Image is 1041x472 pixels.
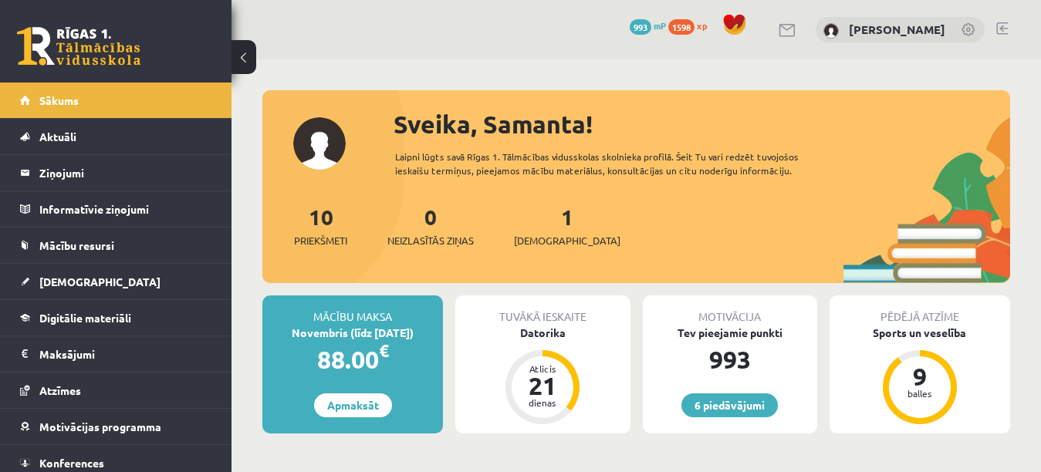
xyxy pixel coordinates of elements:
div: Mācību maksa [262,295,443,325]
div: Pēdējā atzīme [830,295,1010,325]
div: 993 [643,341,817,378]
div: Sveika, Samanta! [394,106,1010,143]
a: [DEMOGRAPHIC_DATA] [20,264,212,299]
span: Atzīmes [39,383,81,397]
a: 10Priekšmeti [294,203,347,248]
legend: Ziņojumi [39,155,212,190]
div: Tuvākā ieskaite [455,295,630,325]
span: 1598 [668,19,695,35]
a: Motivācijas programma [20,409,212,444]
span: € [379,339,389,362]
a: Sports un veselība 9 balles [830,325,1010,426]
span: xp [697,19,707,32]
a: Ziņojumi [20,155,212,190]
div: 21 [519,373,566,398]
span: Aktuāli [39,130,76,143]
a: Informatīvie ziņojumi [20,191,212,227]
div: Atlicis [519,364,566,373]
a: [PERSON_NAME] [849,22,945,37]
a: Mācību resursi [20,228,212,263]
a: Maksājumi [20,336,212,372]
div: Tev pieejamie punkti [643,325,817,341]
a: Rīgas 1. Tālmācības vidusskola [17,27,140,66]
span: 993 [630,19,651,35]
span: Neizlasītās ziņas [387,233,474,248]
span: Motivācijas programma [39,420,161,433]
span: Digitālie materiāli [39,311,131,325]
a: 6 piedāvājumi [681,393,778,417]
a: Apmaksāt [314,393,392,417]
legend: Maksājumi [39,336,212,372]
a: Datorika Atlicis 21 dienas [455,325,630,426]
span: Priekšmeti [294,233,347,248]
div: Datorika [455,325,630,341]
div: Sports un veselība [830,325,1010,341]
a: 1[DEMOGRAPHIC_DATA] [514,203,620,248]
span: Mācību resursi [39,238,114,252]
span: [DEMOGRAPHIC_DATA] [39,275,161,288]
img: Samanta Ābele [823,23,839,39]
a: 993 mP [630,19,666,32]
span: [DEMOGRAPHIC_DATA] [514,233,620,248]
div: Laipni lūgts savā Rīgas 1. Tālmācības vidusskolas skolnieka profilā. Šeit Tu vari redzēt tuvojošo... [395,150,843,177]
span: Konferences [39,456,104,470]
div: dienas [519,398,566,407]
span: Sākums [39,93,79,107]
a: Sākums [20,83,212,118]
a: 0Neizlasītās ziņas [387,203,474,248]
legend: Informatīvie ziņojumi [39,191,212,227]
a: Aktuāli [20,119,212,154]
span: mP [654,19,666,32]
a: 1598 xp [668,19,715,32]
div: Novembris (līdz [DATE]) [262,325,443,341]
a: Atzīmes [20,373,212,408]
div: 9 [897,364,943,389]
a: Digitālie materiāli [20,300,212,335]
div: balles [897,389,943,398]
div: 88.00 [262,341,443,378]
div: Motivācija [643,295,817,325]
